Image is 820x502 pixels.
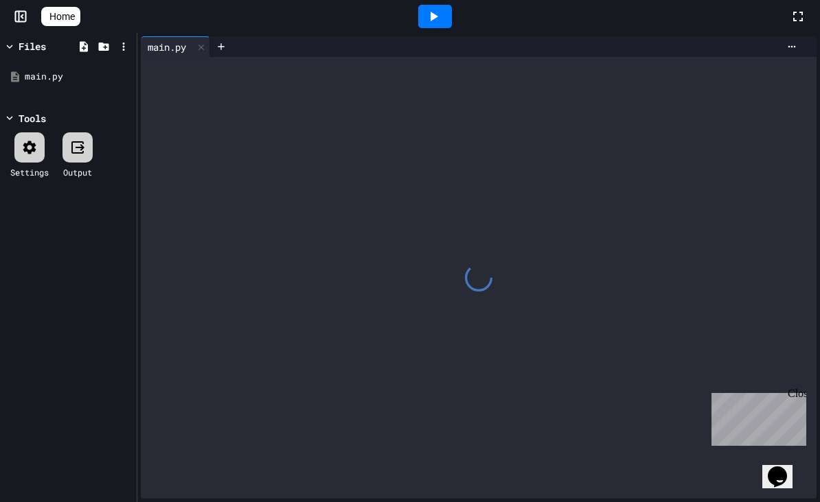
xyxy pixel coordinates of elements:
div: main.py [25,70,132,84]
div: Chat with us now!Close [5,5,95,87]
span: Home [49,10,75,23]
div: Output [63,166,92,178]
a: Home [41,7,80,26]
iframe: chat widget [762,447,806,488]
div: main.py [141,36,210,57]
div: Files [19,39,46,53]
div: main.py [141,40,193,54]
div: Settings [10,166,49,178]
div: Tools [19,111,46,125]
iframe: chat widget [706,387,806,446]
